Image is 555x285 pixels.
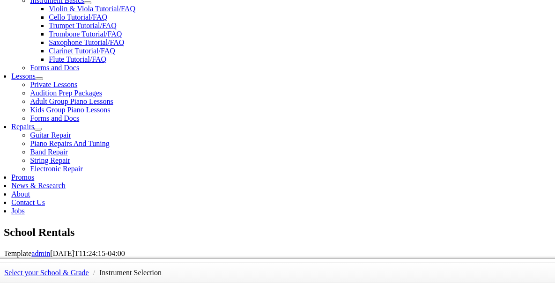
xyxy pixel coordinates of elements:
a: Clarinet Tutorial/FAQ [49,47,115,55]
a: Saxophone Tutorial/FAQ [49,38,124,46]
button: Open submenu of Lessons [36,77,43,80]
button: Open submenu of Instrument Basics [84,1,91,4]
a: Private Lessons [30,80,77,88]
a: Trumpet Tutorial/FAQ [49,22,116,29]
a: Audition Prep Packages [30,89,102,97]
span: / [91,269,97,277]
button: Open submenu of Repairs [34,128,42,131]
a: Band Repair [30,148,67,156]
a: Trombone Tutorial/FAQ [49,30,122,38]
a: Violin & Viola Tutorial/FAQ [49,5,135,13]
a: News & Research [11,182,66,190]
a: Piano Repairs And Tuning [30,139,109,147]
a: String Repair [30,156,70,164]
a: Guitar Repair [30,131,71,139]
a: Forms and Docs [30,114,79,122]
a: Forms and Docs [30,64,79,72]
a: Electronic Repair [30,165,82,173]
a: Contact Us [11,198,45,206]
a: Promos [11,173,34,181]
a: Select your School & Grade [4,269,89,277]
a: Adult Group Piano Lessons [30,97,113,105]
a: Kids Group Piano Lessons [30,106,110,114]
span: Template [4,249,31,257]
a: Jobs [11,207,24,215]
a: Lessons [11,72,36,80]
a: Cello Tutorial/FAQ [49,13,107,21]
a: admin [31,249,50,257]
a: Flute Tutorial/FAQ [49,55,106,63]
span: [DATE]T11:24:15-04:00 [50,249,125,257]
li: Instrument Selection [99,266,162,279]
a: Repairs [11,123,34,131]
a: About [11,190,30,198]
